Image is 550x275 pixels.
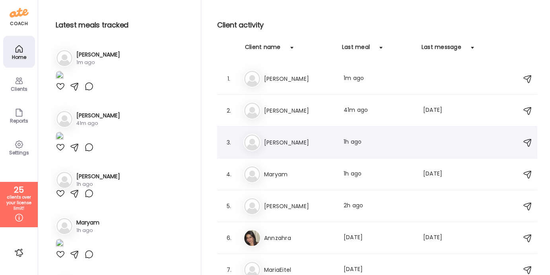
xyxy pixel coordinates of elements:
[76,218,99,227] h3: Maryam
[244,230,260,246] img: avatars%2FqhHDn4XjxJVHWDvtl6RkNWap9aJ3
[344,170,414,179] div: 1h ago
[244,71,260,87] img: bg-avatar-default.svg
[5,86,33,92] div: Clients
[5,150,33,155] div: Settings
[217,19,537,31] h2: Client activity
[244,135,260,150] img: bg-avatar-default.svg
[224,233,234,243] div: 6.
[264,201,334,211] h3: [PERSON_NAME]
[264,233,334,243] h3: Annzahra
[224,170,234,179] div: 4.
[76,120,120,127] div: 41m ago
[344,74,414,84] div: 1m ago
[56,19,188,31] h2: Latest meals tracked
[5,55,33,60] div: Home
[264,170,334,179] h3: Maryam
[10,6,29,19] img: ate
[56,50,72,66] img: bg-avatar-default.svg
[342,43,370,56] div: Last meal
[344,138,414,147] div: 1h ago
[423,233,454,243] div: [DATE]
[76,181,120,188] div: 1h ago
[56,71,64,82] img: images%2FSyrGBYAVVvbbqagpCtJKyRqPwrD3%2Ft2qVDsyJmRUAQOSJWwnn%2FnLaSs5EQtnaEUXw9cHSI_1080
[76,227,99,234] div: 1h ago
[3,185,35,195] div: 25
[224,74,234,84] div: 1.
[264,265,334,275] h3: MariaEitel
[423,106,454,115] div: [DATE]
[264,74,334,84] h3: [PERSON_NAME]
[76,51,120,59] h3: [PERSON_NAME]
[244,166,260,182] img: bg-avatar-default.svg
[224,265,234,275] div: 7.
[264,138,334,147] h3: [PERSON_NAME]
[422,43,461,56] div: Last message
[5,118,33,123] div: Reports
[76,172,120,181] h3: [PERSON_NAME]
[3,195,35,211] div: clients over your license limit!
[56,239,64,250] img: images%2FoG9J5tvybfYAnMBrPLldqCq5TI73%2FESQeHPsTpmxUZZGojUqU%2FhLVdORWPEclpYanZv3pM_1080
[10,20,28,27] div: coach
[76,59,120,66] div: 1m ago
[224,138,234,147] div: 3.
[56,132,64,142] img: images%2FNvdWi2XNZsdw9jPgzia14fM3VbH2%2Fn5ulRlmEh3d3oQSd4ZVh%2FEczBjfYF3e7YKyRCe8sG_1080
[264,106,334,115] h3: [PERSON_NAME]
[344,265,414,275] div: [DATE]
[56,172,72,188] img: bg-avatar-default.svg
[244,103,260,119] img: bg-avatar-default.svg
[56,218,72,234] img: bg-avatar-default.svg
[244,198,260,214] img: bg-avatar-default.svg
[56,111,72,127] img: bg-avatar-default.svg
[344,106,414,115] div: 41m ago
[224,201,234,211] div: 5.
[423,170,454,179] div: [DATE]
[344,201,414,211] div: 2h ago
[344,233,414,243] div: [DATE]
[224,106,234,115] div: 2.
[245,43,281,56] div: Client name
[76,111,120,120] h3: [PERSON_NAME]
